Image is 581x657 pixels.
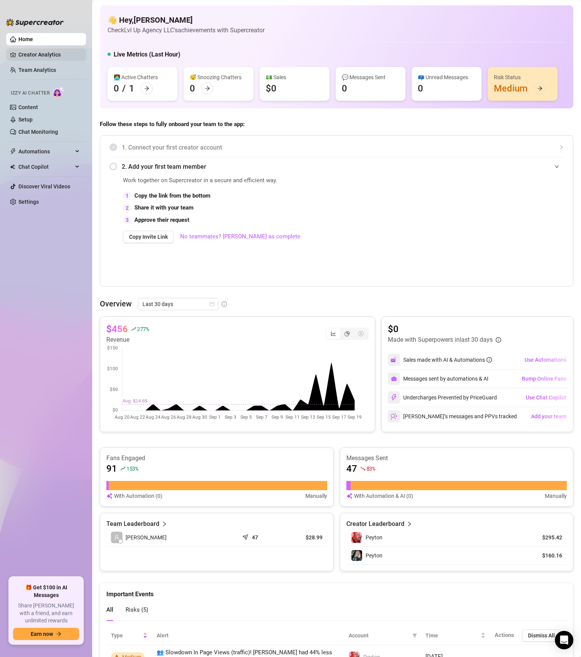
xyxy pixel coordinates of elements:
[407,519,412,529] span: right
[108,25,265,35] article: Check Lvl Up Agency LLC's achievements with Supercreator
[142,298,214,310] span: Last 30 days
[6,18,64,26] img: logo-BBDzfeDw.svg
[391,356,397,363] img: svg%3e
[527,534,562,541] article: $295.42
[242,532,250,540] span: send
[13,628,79,640] button: Earn nowarrow-right
[114,73,171,82] div: 👩‍💻 Active Chatters
[137,325,149,333] span: 277 %
[18,48,80,61] a: Creator Analytics
[56,631,61,637] span: arrow-right
[527,552,562,559] article: $160.16
[120,466,126,471] span: rise
[18,116,33,123] a: Setup
[354,492,413,500] article: With Automation & AI (0)
[366,534,382,541] span: Peyton
[366,552,382,559] span: Peyton
[11,90,50,97] span: Izzy AI Chatter
[109,157,564,176] div: 2. Add your first team member
[106,462,117,475] article: 91
[391,376,397,382] img: svg%3e
[388,373,488,385] div: Messages sent by automations & AI
[349,631,409,640] span: Account
[252,534,258,541] article: 47
[418,82,423,95] div: 0
[421,626,490,645] th: Time
[360,466,366,471] span: fall
[18,104,38,110] a: Content
[126,606,148,613] span: Risks ( 5 )
[10,164,15,170] img: Chat Copilot
[537,86,543,91] span: arrow-right
[346,492,353,500] img: svg%3e
[18,161,73,173] span: Chat Copilot
[114,82,119,95] div: 0
[18,183,70,190] a: Discover Viral Videos
[106,626,152,645] th: Type
[106,335,149,344] article: Revenue
[388,391,497,404] div: Undercharges Prevented by PriceGuard
[522,376,566,382] span: Bump Online Fans
[134,216,189,223] strong: Approve their request
[162,519,167,529] span: right
[18,67,56,73] a: Team Analytics
[123,216,131,224] div: 3
[114,492,162,500] article: With Automation (0)
[106,519,159,529] article: Team Leaderboard
[31,631,53,637] span: Earn now
[410,176,564,274] iframe: Adding Team Members
[190,82,195,95] div: 0
[18,129,58,135] a: Chat Monitoring
[524,354,567,366] button: Use Automations
[190,73,247,82] div: 😴 Snoozing Chatters
[412,633,417,638] span: filter
[123,204,131,212] div: 2
[346,462,357,475] article: 47
[114,535,119,540] span: user
[114,50,180,59] h5: Live Metrics (Last Hour)
[123,231,174,243] button: Copy Invite Link
[403,356,492,364] div: Sales made with AI & Automations
[494,73,551,82] div: Risk Status
[100,298,132,309] article: Overview
[326,328,369,340] div: segmented control
[266,82,276,95] div: $0
[18,145,73,158] span: Automations
[525,391,567,404] button: Use Chat Copilot
[205,86,210,91] span: arrow-right
[528,632,555,639] span: Dismiss All
[555,164,559,169] span: expanded
[152,626,344,645] th: Alert
[358,331,364,336] span: dollar-circle
[288,534,323,541] article: $28.99
[342,82,347,95] div: 0
[526,394,566,401] span: Use Chat Copilot
[100,121,245,128] strong: Follow these steps to fully onboard your team to the app:
[418,73,475,82] div: 📪 Unread Messages
[134,192,210,199] strong: Copy the link from the bottom
[305,492,327,500] article: Manually
[106,492,113,500] img: svg%3e
[495,632,514,639] span: Actions
[18,199,39,205] a: Settings
[351,532,362,543] img: Peyton
[411,630,419,641] span: filter
[559,145,564,150] span: collapsed
[111,631,141,640] span: Type
[53,86,65,98] img: AI Chatter
[106,454,327,462] article: Fans Engaged
[131,326,136,332] span: rise
[331,331,336,336] span: line-chart
[106,323,128,335] article: $456
[210,302,214,306] span: calendar
[388,323,501,335] article: $0
[391,394,397,401] img: svg%3e
[108,15,265,25] h4: 👋 Hey, [PERSON_NAME]
[122,162,564,171] span: 2. Add your first team member
[13,602,79,625] span: Share [PERSON_NAME] with a friend, and earn unlimited rewards
[555,631,573,649] div: Open Intercom Messenger
[344,331,350,336] span: pie-chart
[522,629,561,642] button: Dismiss All
[342,73,399,82] div: 💬 Messages Sent
[266,73,323,82] div: 💵 Sales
